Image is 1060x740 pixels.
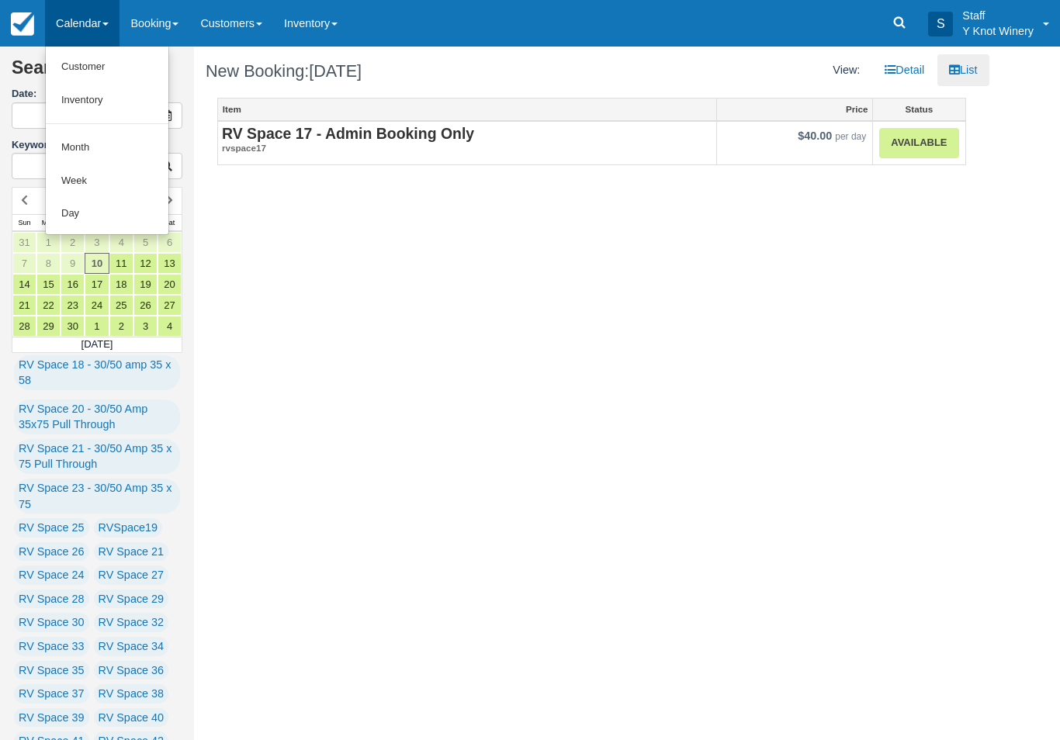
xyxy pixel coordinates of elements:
[46,164,168,198] a: Week
[46,50,168,84] a: Customer
[45,47,169,235] ul: Calendar
[46,131,168,164] a: Month
[46,197,168,230] a: Day
[46,84,168,117] a: Inventory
